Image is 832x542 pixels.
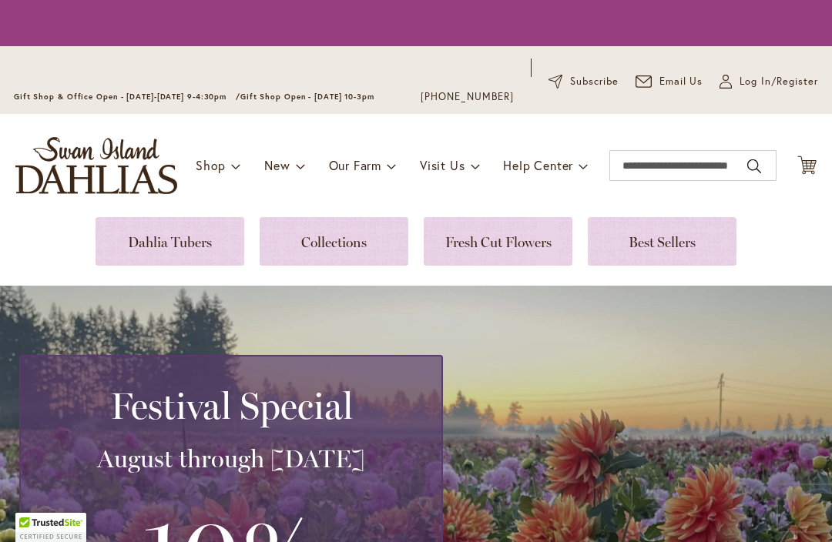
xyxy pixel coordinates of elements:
[39,384,423,427] h2: Festival Special
[636,74,703,89] a: Email Us
[549,74,619,89] a: Subscribe
[421,89,514,105] a: [PHONE_NUMBER]
[720,74,818,89] a: Log In/Register
[15,137,177,194] a: store logo
[240,92,374,102] span: Gift Shop Open - [DATE] 10-3pm
[570,74,619,89] span: Subscribe
[503,157,573,173] span: Help Center
[264,157,290,173] span: New
[659,74,703,89] span: Email Us
[196,157,226,173] span: Shop
[14,92,240,102] span: Gift Shop & Office Open - [DATE]-[DATE] 9-4:30pm /
[740,74,818,89] span: Log In/Register
[420,157,465,173] span: Visit Us
[39,443,423,474] h3: August through [DATE]
[329,157,381,173] span: Our Farm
